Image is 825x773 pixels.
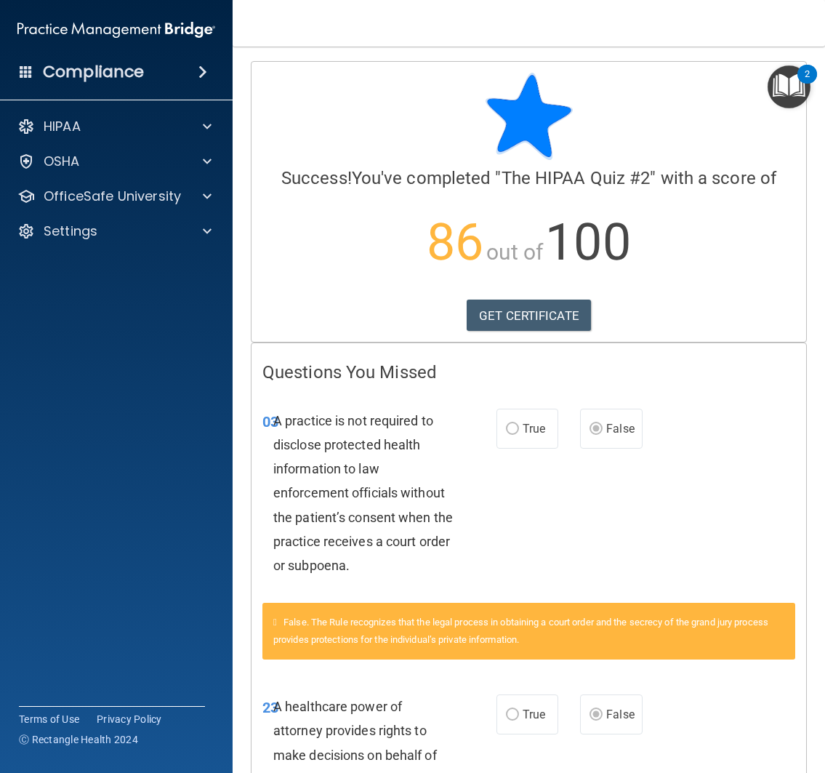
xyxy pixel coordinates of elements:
[17,223,212,240] a: Settings
[606,708,635,721] span: False
[19,732,138,747] span: Ⓒ Rectangle Health 2024
[467,300,591,332] a: GET CERTIFICATE
[44,153,80,170] p: OSHA
[262,169,795,188] h4: You've completed " " with a score of
[768,65,810,108] button: Open Resource Center, 2 new notifications
[17,118,212,135] a: HIPAA
[281,168,352,188] span: Success!
[589,710,603,721] input: False
[523,422,545,436] span: True
[262,413,278,430] span: 03
[17,15,215,44] img: PMB logo
[523,708,545,721] span: True
[752,673,808,728] iframe: Drift Widget Chat Controller
[545,212,630,272] span: 100
[486,73,573,160] img: blue-star-rounded.9d042014.png
[44,188,181,205] p: OfficeSafe University
[486,239,544,265] span: out of
[273,617,768,645] span: False. The Rule recognizes that the legal process in obtaining a court order and the secrecy of t...
[17,153,212,170] a: OSHA
[43,62,144,82] h4: Compliance
[506,424,519,435] input: True
[44,223,97,240] p: Settings
[506,710,519,721] input: True
[427,212,483,272] span: 86
[805,74,810,93] div: 2
[262,363,795,382] h4: Questions You Missed
[262,699,278,716] span: 23
[589,424,603,435] input: False
[606,422,635,436] span: False
[17,188,212,205] a: OfficeSafe University
[97,712,162,726] a: Privacy Policy
[502,168,651,188] span: The HIPAA Quiz #2
[19,712,79,726] a: Terms of Use
[273,413,453,573] span: A practice is not required to disclose protected health information to law enforcement officials ...
[44,118,81,135] p: HIPAA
